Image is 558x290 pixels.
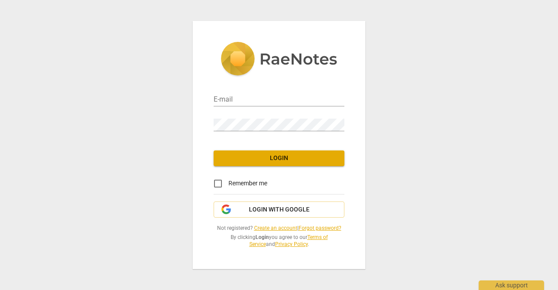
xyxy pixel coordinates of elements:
[228,179,267,188] span: Remember me
[255,234,269,240] b: Login
[221,154,337,163] span: Login
[214,201,344,218] button: Login with Google
[275,241,308,247] a: Privacy Policy
[299,225,341,231] a: Forgot password?
[254,225,297,231] a: Create an account
[249,205,310,214] span: Login with Google
[221,42,337,78] img: 5ac2273c67554f335776073100b6d88f.svg
[214,225,344,232] span: Not registered? |
[214,150,344,166] button: Login
[249,234,328,248] a: Terms of Service
[214,234,344,248] span: By clicking you agree to our and .
[479,280,544,290] div: Ask support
